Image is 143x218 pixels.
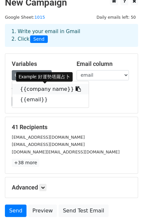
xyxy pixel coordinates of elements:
[94,15,138,20] a: Daily emails left: 50
[5,15,45,20] small: Google Sheet:
[12,142,85,147] small: [EMAIL_ADDRESS][DOMAIN_NAME]
[12,70,52,80] a: Copy/paste...
[16,72,73,82] div: Example: 好運勢塔羅占卜
[12,159,39,167] a: +38 more
[12,94,89,105] a: {{email}}
[12,149,119,154] small: [DOMAIN_NAME][EMAIL_ADDRESS][DOMAIN_NAME]
[30,35,48,43] span: Send
[28,205,57,217] a: Preview
[12,124,131,131] h5: 41 Recipients
[12,60,67,68] h5: Variables
[12,135,85,140] small: [EMAIL_ADDRESS][DOMAIN_NAME]
[5,205,27,217] a: Send
[7,28,136,43] div: 1. Write your email in Gmail 2. Click
[34,15,45,20] a: 1015
[94,14,138,21] span: Daily emails left: 50
[59,205,108,217] a: Send Test Email
[12,84,89,94] a: {{company name}}
[77,60,132,68] h5: Email column
[12,184,131,191] h5: Advanced
[110,187,143,218] iframe: Chat Widget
